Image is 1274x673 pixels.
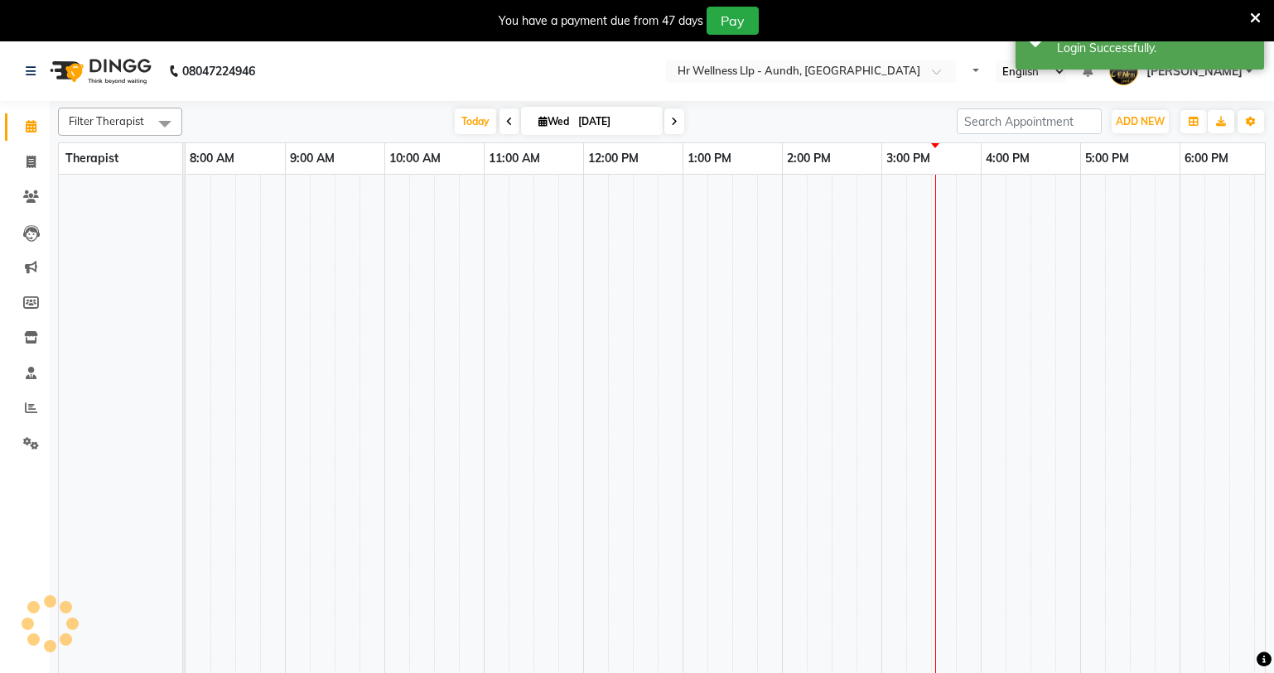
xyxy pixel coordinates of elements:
a: 10:00 AM [385,147,445,171]
a: 11:00 AM [485,147,544,171]
a: 4:00 PM [982,147,1034,171]
img: Hambirrao Mulik [1109,56,1138,85]
img: logo [42,48,156,94]
input: 2025-09-03 [573,109,656,134]
a: 8:00 AM [186,147,239,171]
a: 3:00 PM [882,147,934,171]
a: 6:00 PM [1180,147,1233,171]
span: Wed [534,115,573,127]
span: ADD NEW [1116,115,1165,127]
span: Today [455,108,496,134]
a: 9:00 AM [286,147,339,171]
a: 1:00 PM [683,147,736,171]
a: 2:00 PM [783,147,835,171]
span: Therapist [65,151,118,166]
span: [PERSON_NAME] [1146,63,1243,80]
div: Login Successfully. [1057,40,1252,57]
button: Pay [707,7,759,35]
b: 08047224946 [182,48,255,94]
a: 12:00 PM [584,147,643,171]
input: Search Appointment [957,108,1102,134]
a: 5:00 PM [1081,147,1133,171]
span: Filter Therapist [69,114,144,127]
button: ADD NEW [1112,110,1169,133]
div: You have a payment due from 47 days [499,12,703,30]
